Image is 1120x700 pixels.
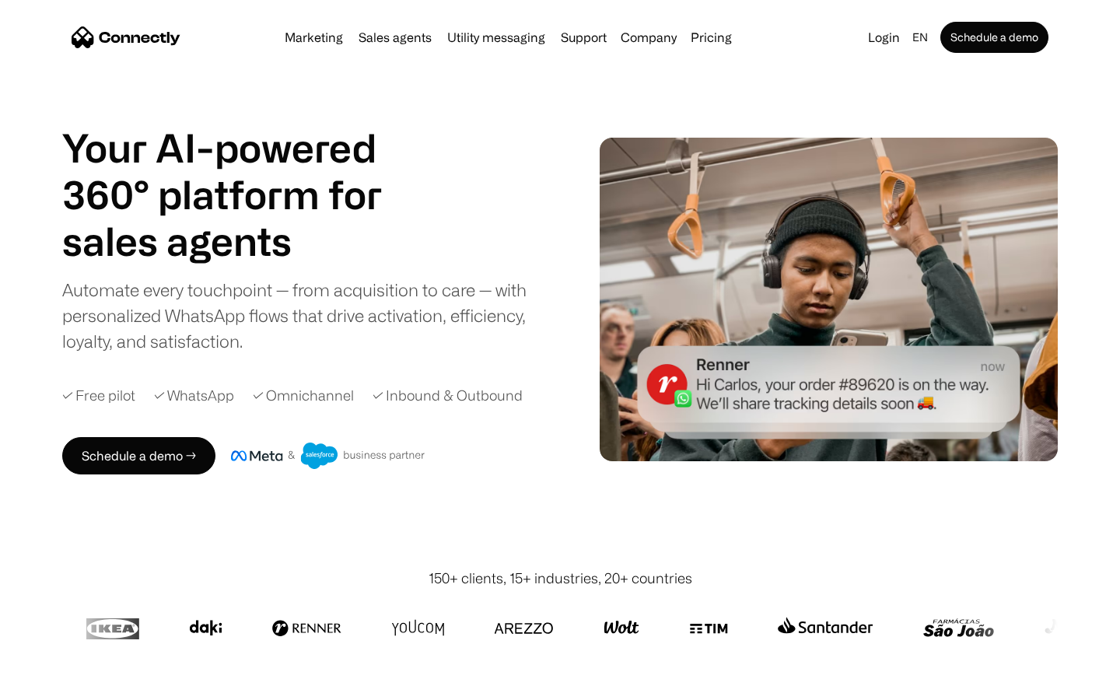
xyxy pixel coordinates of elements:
[62,218,420,264] div: 1 of 4
[62,385,135,406] div: ✓ Free pilot
[862,26,906,48] a: Login
[555,31,613,44] a: Support
[621,26,677,48] div: Company
[912,26,928,48] div: en
[684,31,738,44] a: Pricing
[62,124,420,218] h1: Your AI-powered 360° platform for
[373,385,523,406] div: ✓ Inbound & Outbound
[231,443,425,469] img: Meta and Salesforce business partner badge.
[62,437,215,474] a: Schedule a demo →
[940,22,1048,53] a: Schedule a demo
[616,26,681,48] div: Company
[352,31,438,44] a: Sales agents
[62,218,420,264] h1: sales agents
[31,673,93,695] ul: Language list
[62,277,552,354] div: Automate every touchpoint — from acquisition to care — with personalized WhatsApp flows that driv...
[16,671,93,695] aside: Language selected: English
[62,218,420,264] div: carousel
[429,568,692,589] div: 150+ clients, 15+ industries, 20+ countries
[278,31,349,44] a: Marketing
[253,385,354,406] div: ✓ Omnichannel
[154,385,234,406] div: ✓ WhatsApp
[72,26,180,49] a: home
[906,26,937,48] div: en
[441,31,551,44] a: Utility messaging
